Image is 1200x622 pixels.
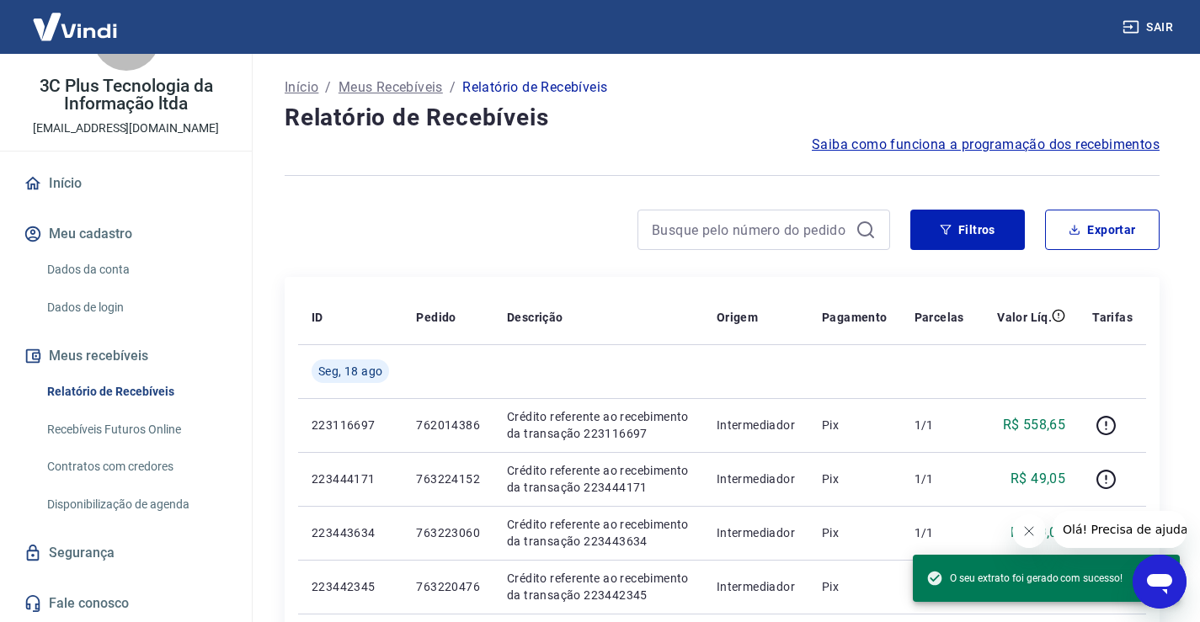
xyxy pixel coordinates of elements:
[20,1,130,52] img: Vindi
[450,77,456,98] p: /
[416,578,480,595] p: 763220476
[312,524,389,541] p: 223443634
[717,417,795,433] p: Intermediador
[20,534,232,571] a: Segurança
[812,135,1160,155] a: Saiba como funciona a programação dos recebimentos
[652,217,849,242] input: Busque pelo número do pedido
[20,165,232,202] a: Início
[915,309,964,326] p: Parcelas
[10,12,141,25] span: Olá! Precisa de ajuda?
[40,412,232,447] a: Recebíveis Futuros Online
[717,578,795,595] p: Intermediador
[33,120,219,137] p: [EMAIL_ADDRESS][DOMAIN_NAME]
[462,77,607,98] p: Relatório de Recebíveis
[1092,309,1133,326] p: Tarifas
[416,309,456,326] p: Pedido
[40,487,232,522] a: Disponibilização de agenda
[822,309,888,326] p: Pagamento
[1011,469,1065,489] p: R$ 49,05
[822,524,888,541] p: Pix
[20,338,232,375] button: Meus recebíveis
[717,524,795,541] p: Intermediador
[285,101,1160,135] h4: Relatório de Recebíveis
[312,417,389,433] p: 223116697
[915,470,964,487] p: 1/1
[507,408,690,442] p: Crédito referente ao recebimento da transação 223116697
[1133,555,1187,609] iframe: Botão para abrir a janela de mensagens
[822,417,888,433] p: Pix
[822,578,888,595] p: Pix
[997,309,1052,326] p: Valor Líq.
[40,375,232,409] a: Relatório de Recebíveis
[312,309,323,326] p: ID
[312,470,389,487] p: 223444171
[339,77,443,98] a: Meus Recebíveis
[40,253,232,287] a: Dados da conta
[507,516,690,550] p: Crédito referente ao recebimento da transação 223443634
[1119,12,1180,43] button: Sair
[13,77,238,113] p: 3C Plus Tecnologia da Informação ltda
[1011,523,1065,543] p: R$ 99,05
[325,77,331,98] p: /
[1003,415,1066,435] p: R$ 558,65
[507,309,563,326] p: Descrição
[1053,511,1187,548] iframe: Mensagem da empresa
[285,77,318,98] a: Início
[416,524,480,541] p: 763223060
[1045,210,1160,250] button: Exportar
[416,470,480,487] p: 763224152
[312,578,389,595] p: 223442345
[915,524,964,541] p: 1/1
[717,309,758,326] p: Origem
[507,570,690,603] p: Crédito referente ao recebimento da transação 223442345
[822,470,888,487] p: Pix
[1012,514,1046,548] iframe: Fechar mensagem
[717,470,795,487] p: Intermediador
[507,462,690,496] p: Crédito referente ao recebimento da transação 223444171
[416,417,480,433] p: 762014386
[20,585,232,622] a: Fale conosco
[318,363,382,380] span: Seg, 18 ago
[20,215,232,253] button: Meu cadastro
[926,570,1123,587] span: O seu extrato foi gerado com sucesso!
[40,290,232,325] a: Dados de login
[40,449,232,484] a: Contratos com credores
[910,210,1025,250] button: Filtros
[915,417,964,433] p: 1/1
